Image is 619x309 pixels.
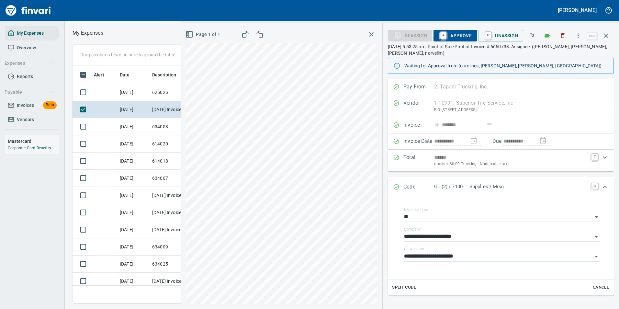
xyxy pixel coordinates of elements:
button: Payable [2,86,56,98]
a: U [485,32,491,39]
td: 614020 [150,135,208,153]
a: C [591,183,598,189]
span: Vendors [17,116,34,124]
span: Alert [94,71,113,79]
a: Corporate Card Benefits [8,146,51,150]
td: 634007 [150,170,208,187]
button: Cancel [591,282,611,292]
span: Description [152,71,176,79]
span: Description [152,71,185,79]
td: [DATE] [117,187,150,204]
td: [DATE] [117,101,150,118]
span: Reports [17,73,33,81]
img: Finvari [4,3,52,18]
p: Total [403,154,434,167]
td: [DATE] [117,256,150,273]
td: [DATE] [117,204,150,221]
td: [DATE] [117,273,150,290]
a: InvoicesBeta [5,98,59,113]
td: [DATE] [117,153,150,170]
span: Alert [94,71,104,79]
button: Page 1 of 1 [184,29,223,40]
td: [DATE] [117,135,150,153]
span: My Expenses [17,29,44,37]
a: A [440,32,446,39]
span: Payable [5,88,53,96]
a: Vendors [5,112,59,127]
span: Unassign [483,30,518,41]
div: Expand [388,150,614,171]
span: Date [120,71,130,79]
a: T [591,154,598,160]
td: 614018 [150,153,208,170]
td: 634008 [150,118,208,135]
td: [DATE] Invoice 6661262 from Superior Tire Service, Inc (1-10991) [150,204,208,221]
td: [DATE] [117,118,150,135]
div: Expand [388,177,614,198]
button: [PERSON_NAME] [556,5,598,15]
td: [DATE] Invoice 6660733 from Superior Tire Service, Inc (1-10991) [150,101,208,118]
td: [DATE] Invoice 6661265 from Superior Tire Service, Inc (1-10991) [150,273,208,290]
td: [DATE] [117,170,150,187]
a: Reports [5,69,59,84]
span: Close invoice [585,28,614,43]
p: GL (2) / 7100. .: Supplies / Misc [434,183,588,190]
td: [DATE] Invoice 6661272 from Superior Tire Service, Inc (1-10991) [150,187,208,204]
button: Flag [524,29,539,43]
div: Expand [388,198,614,295]
h6: Mastercard [8,138,59,145]
span: Page 1 of 1 [187,30,220,39]
td: [DATE] Invoice 6661270 from Superior Tire Service, Inc (1-10991) [150,221,208,238]
button: More [571,29,585,43]
p: Code [403,183,434,191]
button: UUnassign [478,30,523,41]
button: Expenses [2,57,56,69]
a: My Expenses [5,26,59,40]
td: [DATE] [117,238,150,256]
a: Overview [5,40,59,55]
div: Reassign [388,32,432,38]
div: Waiting for Approval from (carolines, [PERSON_NAME], [PERSON_NAME], [GEOGRAPHIC_DATA]) [404,60,608,72]
td: [DATE] [117,84,150,101]
button: Split Code [390,282,418,292]
td: 634009 [150,238,208,256]
p: [DATE] 5:53:25 am. Point of Sale Print of Invoice # 6660733. Assignee: ([PERSON_NAME], [PERSON_NA... [388,43,614,56]
td: 634025 [150,256,208,273]
span: Invoices [17,101,34,109]
p: My Expenses [73,29,103,37]
span: Overview [17,44,36,52]
span: Cancel [592,284,610,291]
span: Approve [439,30,472,41]
span: Expenses [5,59,53,67]
label: GL Account [404,247,424,251]
span: Split Code [392,284,416,291]
h5: [PERSON_NAME] [558,7,597,14]
nav: breadcrumb [73,29,103,37]
button: Open [592,252,601,261]
p: (basis + $0.00 Trucking - Nontaxable tax) [434,161,588,167]
button: Open [592,232,601,241]
button: Open [592,212,601,222]
span: Date [120,71,138,79]
button: Discard [556,29,570,43]
button: Labels [540,29,554,43]
span: Beta [43,101,57,109]
label: Company [404,227,421,231]
td: 625026 [150,84,208,101]
p: Drag a column heading here to group the table [80,51,175,58]
td: [DATE] [117,221,150,238]
button: AApprove [433,30,477,41]
label: Expense Type [404,208,428,212]
a: esc [587,32,597,40]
